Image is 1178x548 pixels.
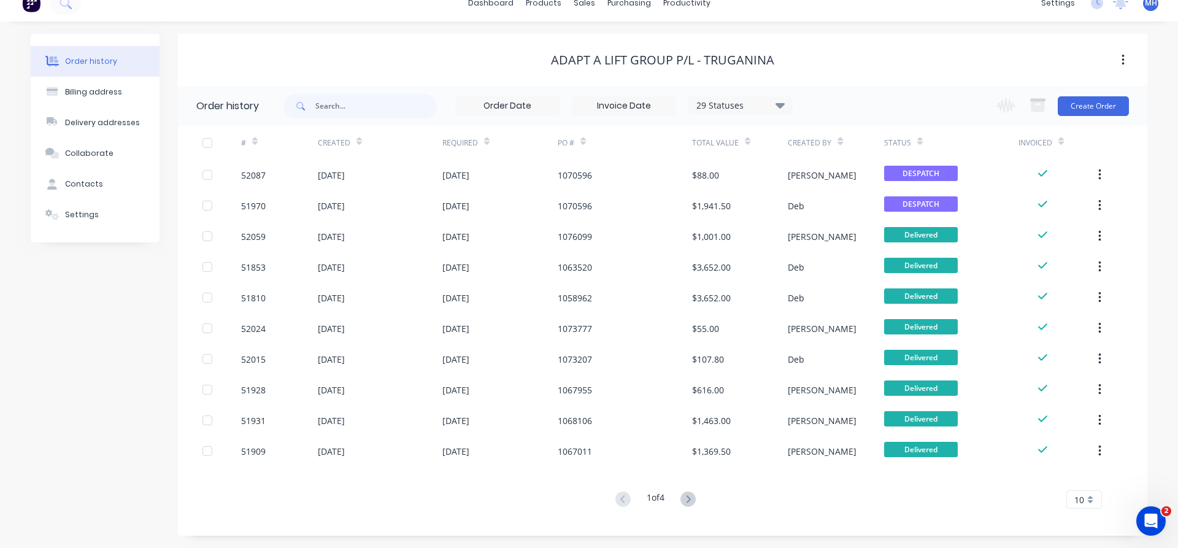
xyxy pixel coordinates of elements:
span: Delivered [884,350,958,365]
div: Collaborate [65,148,114,159]
div: [DATE] [318,445,345,458]
span: Delivered [884,227,958,242]
div: [DATE] [318,414,345,427]
div: Created [318,137,350,149]
div: 52015 [241,353,266,366]
div: [PERSON_NAME] [788,384,857,396]
div: $1,463.00 [692,414,731,427]
div: Total Value [692,126,788,160]
div: $1,001.00 [692,230,731,243]
div: Invoiced [1018,137,1052,149]
span: DESPATCH [884,166,958,181]
div: [PERSON_NAME] [788,414,857,427]
span: Delivered [884,319,958,334]
div: [DATE] [318,230,345,243]
div: [DATE] [442,261,469,274]
div: $88.00 [692,169,719,182]
div: [DATE] [442,322,469,335]
div: PO # [558,126,692,160]
div: Delivery addresses [65,117,140,128]
div: 1070596 [558,199,592,212]
div: $1,369.50 [692,445,731,458]
div: [DATE] [442,414,469,427]
div: Deb [788,199,804,212]
span: Delivered [884,411,958,426]
div: Created [318,126,442,160]
span: Delivered [884,288,958,304]
div: 51928 [241,384,266,396]
span: Delivered [884,380,958,396]
button: Billing address [31,77,160,107]
div: [DATE] [318,261,345,274]
div: [DATE] [318,291,345,304]
button: Contacts [31,169,160,199]
div: [DATE] [318,353,345,366]
div: Invoiced [1018,126,1095,160]
div: Status [884,137,911,149]
div: 1058962 [558,291,592,304]
div: PO # [558,137,574,149]
div: 1073207 [558,353,592,366]
div: Deb [788,261,804,274]
div: 1067011 [558,445,592,458]
div: 1073777 [558,322,592,335]
div: [DATE] [318,199,345,212]
div: [PERSON_NAME] [788,169,857,182]
span: 10 [1074,493,1084,506]
div: [DATE] [318,169,345,182]
div: $3,652.00 [692,261,731,274]
div: [DATE] [442,445,469,458]
button: Delivery addresses [31,107,160,138]
div: ADAPT A LIFT GROUP P/L - TRUGANINA [551,53,774,68]
div: 1 of 4 [647,491,664,509]
button: Settings [31,199,160,230]
button: Order history [31,46,160,77]
div: # [241,126,318,160]
div: 51931 [241,414,266,427]
div: $3,652.00 [692,291,731,304]
div: Order history [196,99,259,114]
div: [PERSON_NAME] [788,445,857,458]
div: 1070596 [558,169,592,182]
div: Billing address [65,87,122,98]
span: Delivered [884,258,958,273]
iframe: Intercom live chat [1136,506,1166,536]
div: Required [442,126,558,160]
div: [DATE] [442,199,469,212]
div: $55.00 [692,322,719,335]
div: [DATE] [442,353,469,366]
div: [DATE] [442,169,469,182]
div: Created By [788,126,883,160]
div: [DATE] [318,384,345,396]
span: 2 [1161,506,1171,516]
span: DESPATCH [884,196,958,212]
div: Status [884,126,1018,160]
div: [DATE] [442,230,469,243]
div: 1068106 [558,414,592,427]
div: 1076099 [558,230,592,243]
div: 52024 [241,322,266,335]
div: [PERSON_NAME] [788,322,857,335]
button: Create Order [1058,96,1129,116]
input: Search... [315,94,437,118]
div: Contacts [65,179,103,190]
div: [DATE] [442,384,469,396]
div: $616.00 [692,384,724,396]
div: Created By [788,137,831,149]
div: Total Value [692,137,739,149]
div: 51909 [241,445,266,458]
div: $107.80 [692,353,724,366]
input: Invoice Date [572,97,676,115]
button: Collaborate [31,138,160,169]
input: Order Date [456,97,559,115]
div: [DATE] [442,291,469,304]
div: 51810 [241,291,266,304]
div: Deb [788,353,804,366]
div: # [241,137,246,149]
div: 51853 [241,261,266,274]
div: 52059 [241,230,266,243]
div: 1067955 [558,384,592,396]
div: 51970 [241,199,266,212]
div: Settings [65,209,99,220]
div: 52087 [241,169,266,182]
